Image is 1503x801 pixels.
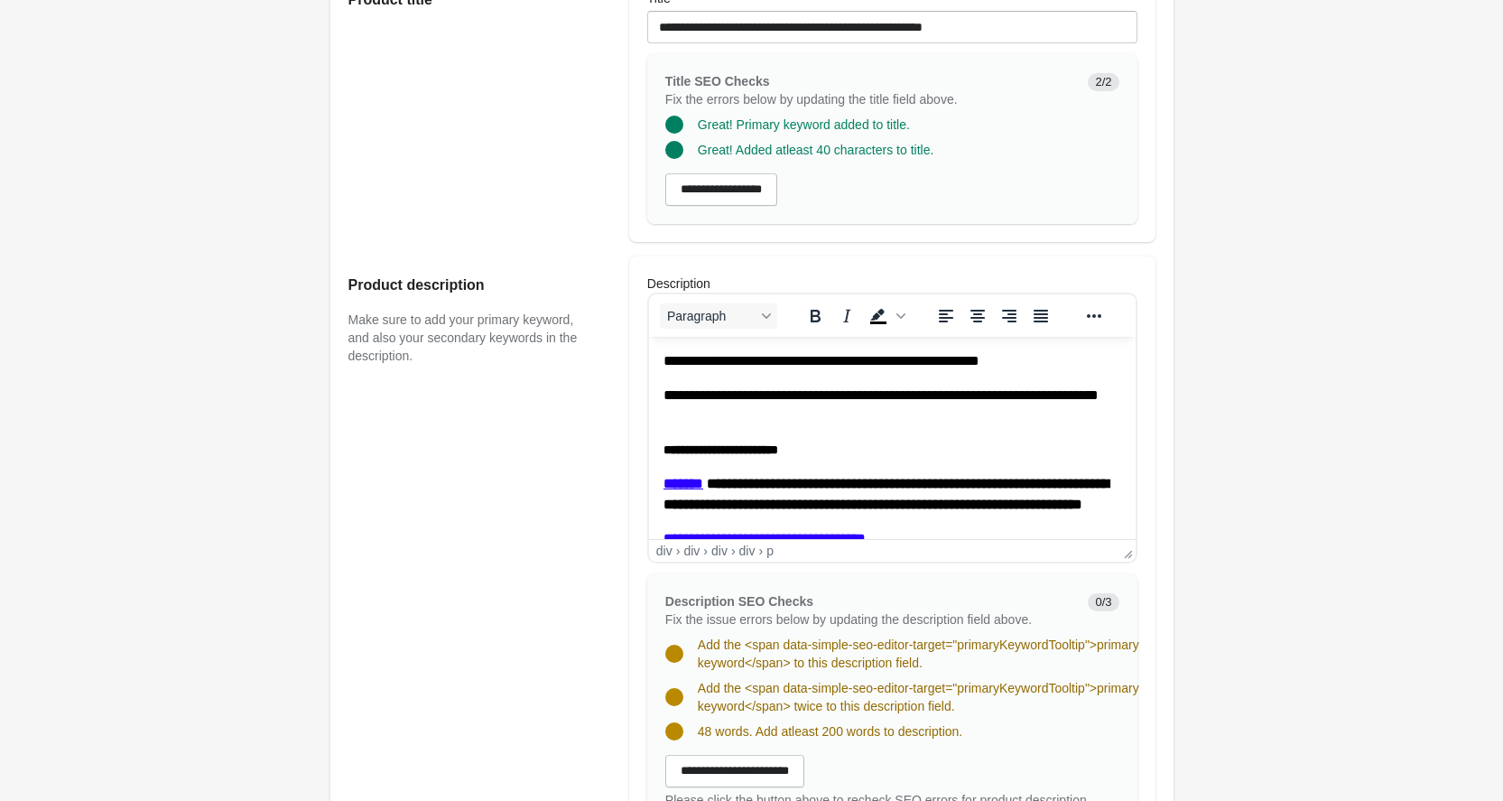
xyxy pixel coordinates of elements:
[667,309,756,323] span: Paragraph
[962,303,993,329] button: Align center
[348,275,593,296] h2: Product description
[994,303,1025,329] button: Align right
[665,594,813,609] span: Description SEO Checks
[660,303,777,329] button: Blocks
[766,544,774,558] div: p
[831,303,862,329] button: Italic
[711,544,728,558] div: div
[758,544,763,558] div: ›
[1117,540,1136,562] div: Press the Up and Down arrow keys to resize the editor.
[698,681,1139,713] span: Add the <span data-simple-seo-editor-target="primaryKeywordTooltip">primary keyword</span> twice ...
[703,544,708,558] div: ›
[863,303,908,329] div: Background color
[665,90,1074,108] p: Fix the errors below by updating the title field above.
[656,544,673,558] div: div
[665,74,770,88] span: Title SEO Checks
[14,14,472,213] body: Rich Text Area. Press ALT-0 for help.
[698,143,933,157] span: Great! Added atleast 40 characters to title.
[676,544,681,558] div: ›
[698,117,910,132] span: Great! Primary keyword added to title.
[1079,303,1109,329] button: Reveal or hide additional toolbar items
[1088,73,1118,91] span: 2/2
[931,303,961,329] button: Align left
[731,544,736,558] div: ›
[665,610,1074,629] p: Fix the issue errors below by updating the description field above.
[1088,593,1118,611] span: 0/3
[800,303,830,329] button: Bold
[698,724,962,739] span: 48 words. Add atleast 200 words to description.
[348,311,593,365] p: Make sure to add your primary keyword, and also your secondary keywords in the description.
[683,544,700,558] div: div
[698,638,1139,670] span: Add the <span data-simple-seo-editor-target="primaryKeywordTooltip">primary keyword</span> to thi...
[739,544,756,558] div: div
[1025,303,1056,329] button: Justify
[649,337,1136,539] iframe: Rich Text Area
